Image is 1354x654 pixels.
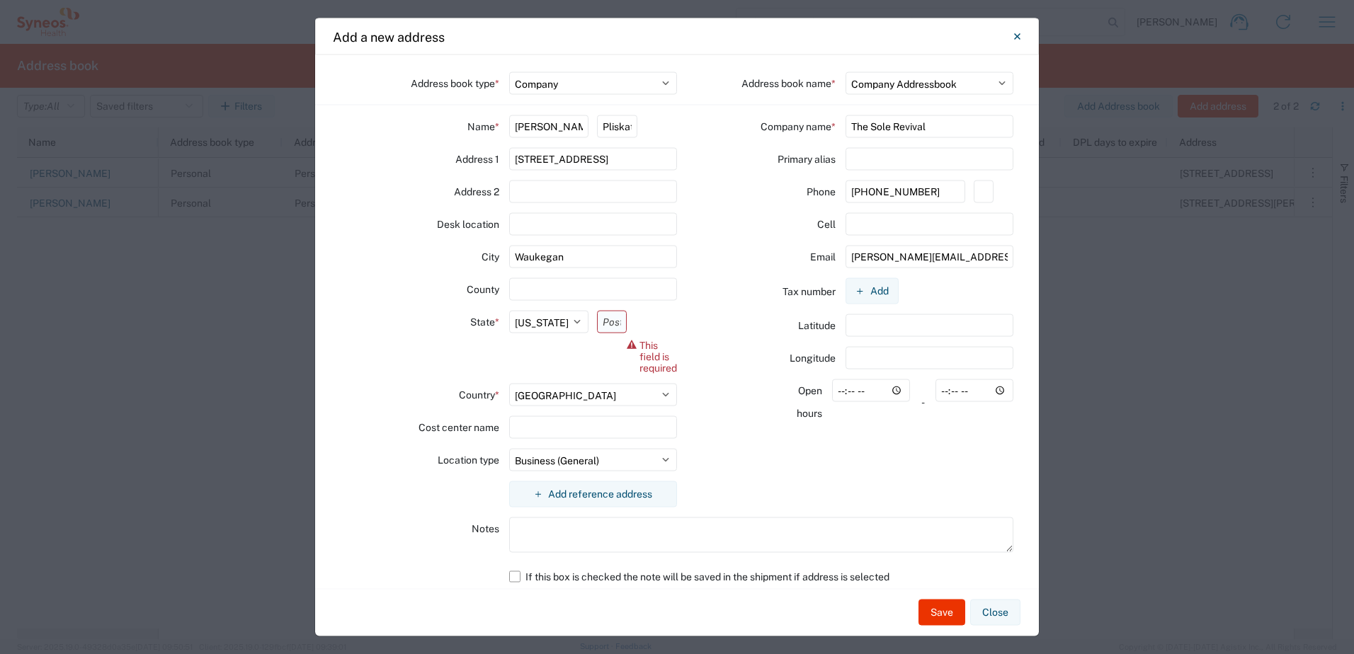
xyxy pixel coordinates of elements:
label: Address 1 [455,148,499,171]
label: Open hours [772,379,822,425]
label: Desk location [437,213,499,236]
input: Last [597,115,637,138]
label: Email [810,246,836,268]
label: City [482,246,499,268]
label: Longitude [790,347,836,369]
label: State [470,311,499,333]
label: Address 2 [454,180,499,203]
label: Address book name [741,72,836,95]
input: First [509,115,589,138]
label: Name [467,115,499,138]
label: Cost center name [419,416,499,439]
label: Cell [817,213,836,236]
label: Notes [472,517,499,540]
label: If this box is checked the note will be saved in the shipment if address is selected [509,566,1014,588]
label: Location type [438,449,499,471]
label: County [467,278,499,301]
label: Country [459,384,499,406]
label: Company name [761,115,836,138]
label: Latitude [798,314,836,337]
button: Close [970,599,1020,626]
h4: Add a new address [333,27,445,46]
div: Tax number [677,278,846,304]
button: Add reference address [509,481,678,507]
div: - [918,379,927,425]
label: Phone [807,180,836,203]
span: This field is required [639,340,677,374]
button: Add [846,278,899,304]
button: Save [918,599,965,626]
label: Address book type [411,72,499,95]
button: Close [1000,20,1034,54]
label: Primary alias [778,148,836,171]
input: Postal code [597,311,627,333]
